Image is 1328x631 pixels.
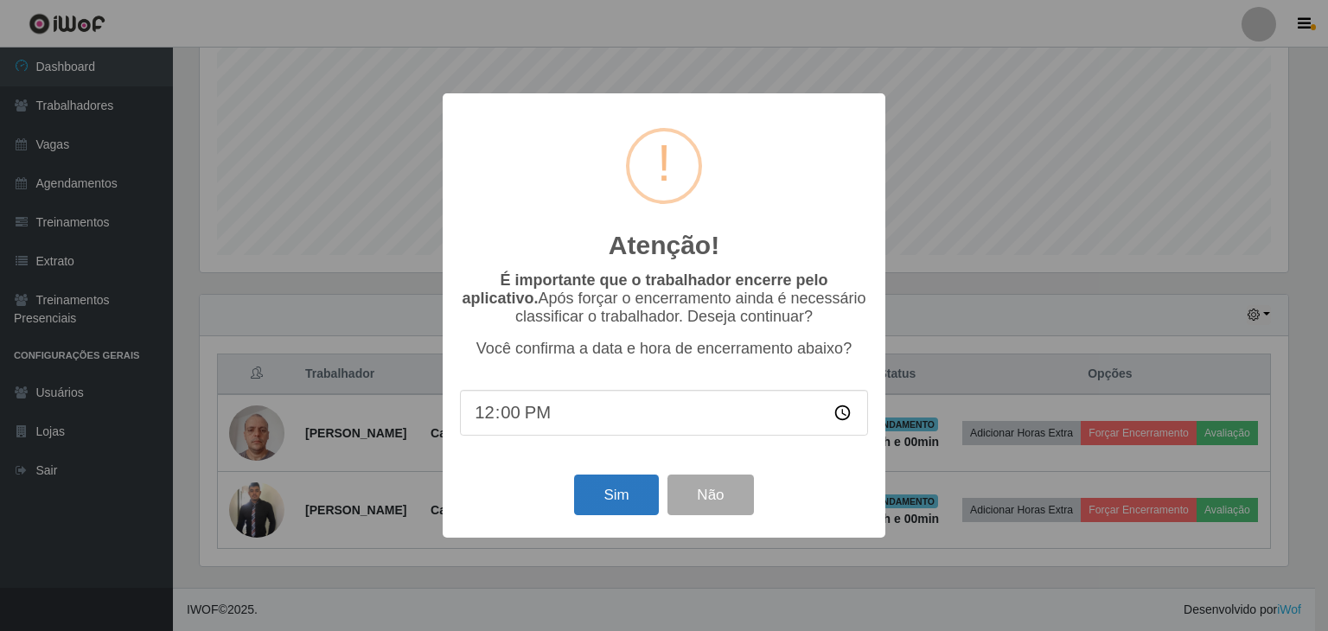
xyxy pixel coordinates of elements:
p: Você confirma a data e hora de encerramento abaixo? [460,340,868,358]
button: Não [667,475,753,515]
p: Após forçar o encerramento ainda é necessário classificar o trabalhador. Deseja continuar? [460,271,868,326]
button: Sim [574,475,658,515]
h2: Atenção! [609,230,719,261]
b: É importante que o trabalhador encerre pelo aplicativo. [462,271,827,307]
